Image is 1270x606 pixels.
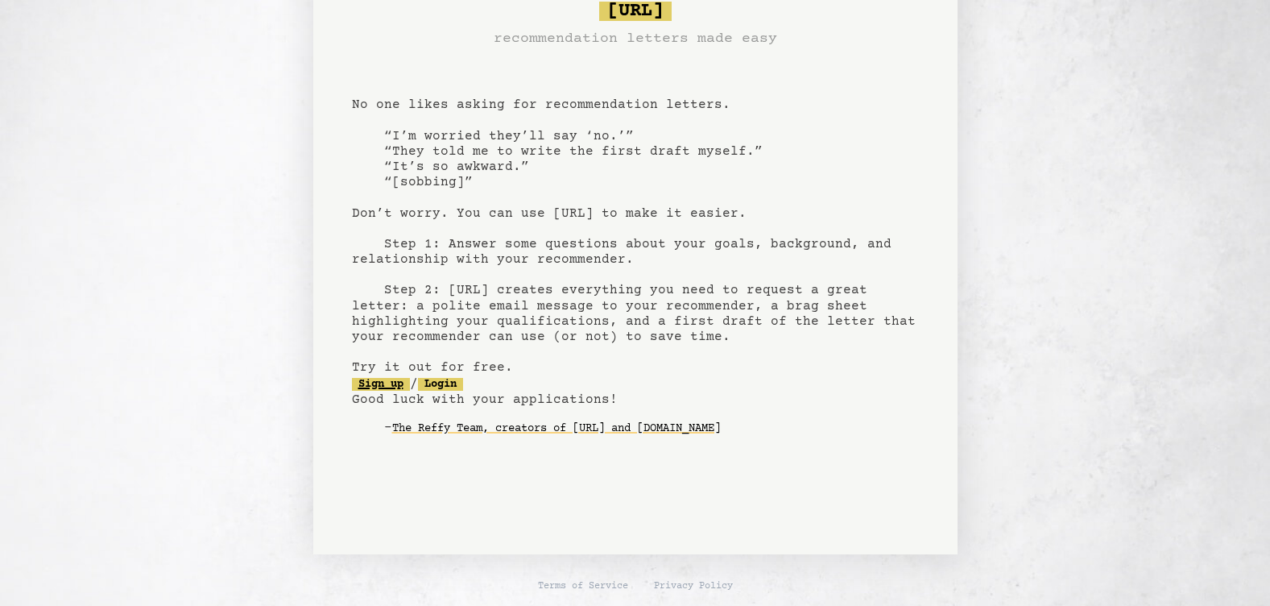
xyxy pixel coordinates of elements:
[418,378,463,391] a: Login
[384,421,919,437] div: -
[538,580,628,593] a: Terms of Service
[654,580,733,593] a: Privacy Policy
[352,378,410,391] a: Sign up
[494,27,777,50] h3: recommendation letters made easy
[599,2,672,21] span: [URL]
[392,416,721,442] a: The Reffy Team, creators of [URL] and [DOMAIN_NAME]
